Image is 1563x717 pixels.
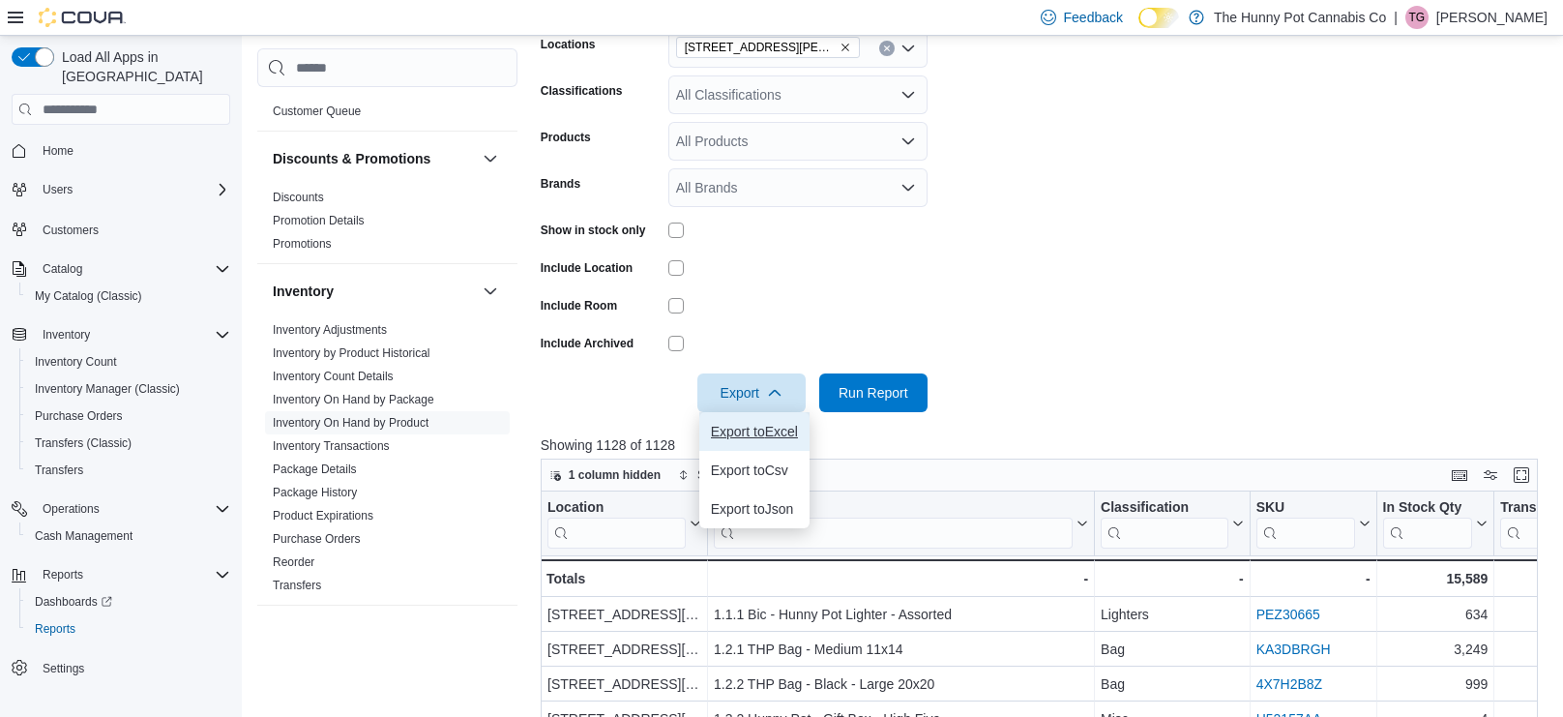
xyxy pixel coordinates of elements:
div: Product [714,499,1073,518]
button: Enter fullscreen [1510,463,1533,487]
span: My Catalog (Classic) [27,284,230,308]
button: 1 column hidden [542,463,668,487]
button: Export [697,373,806,412]
label: Locations [541,37,596,52]
button: Transfers [19,457,238,484]
a: Inventory Adjustments [273,323,387,337]
button: Operations [35,497,107,521]
button: Inventory [4,321,238,348]
p: Showing 1128 of 1128 [541,435,1548,455]
button: Inventory [479,280,502,303]
h3: Discounts & Promotions [273,149,430,168]
button: Export toJson [699,490,810,528]
a: Home [35,139,81,163]
a: Purchase Orders [27,404,131,428]
button: SKU [1255,499,1370,549]
span: Customers [35,217,230,241]
h3: Inventory [273,282,334,301]
a: Transfers [27,459,91,482]
span: Transfers [27,459,230,482]
div: 999 [1382,672,1488,696]
button: Product [714,499,1088,549]
a: 4X7H2B8Z [1255,676,1321,692]
a: Customer Queue [273,105,361,118]
span: Transfers (Classic) [27,432,230,455]
span: Sort fields [697,467,749,483]
span: Operations [35,497,230,521]
button: Customers [4,215,238,243]
div: Location [547,499,686,518]
span: Inventory Transactions [273,438,390,454]
div: Totals [546,567,701,590]
button: Users [35,178,80,201]
button: Reports [35,563,91,586]
button: Inventory [35,323,98,346]
span: Transfers [273,578,321,593]
label: Include Archived [541,336,634,351]
div: Customer [257,100,517,131]
div: 15,589 [1382,567,1488,590]
button: Discounts & Promotions [479,147,502,170]
h3: Loyalty [273,623,320,642]
a: My Catalog (Classic) [27,284,150,308]
a: Inventory by Product Historical [273,346,430,360]
span: 1 column hidden [569,467,661,483]
button: Inventory [273,282,475,301]
button: Remove 659 Upper James St from selection in this group [840,42,851,53]
button: Users [4,176,238,203]
div: - [1101,567,1244,590]
a: Inventory On Hand by Product [273,416,428,430]
span: 659 Upper James St [676,37,860,58]
span: Inventory On Hand by Product [273,415,428,431]
a: Inventory Count Details [273,370,394,383]
div: Tania Gonzalez [1405,6,1429,29]
label: Show in stock only [541,223,646,238]
button: Inventory Manager (Classic) [19,375,238,403]
a: Inventory Transactions [273,439,390,453]
button: Home [4,136,238,164]
span: Package Details [273,462,357,477]
div: - [714,567,1088,590]
a: PEZ30665 [1255,607,1319,622]
span: Inventory Count [27,350,230,373]
label: Include Location [541,260,633,276]
a: Package History [273,486,357,499]
div: [STREET_ADDRESS][PERSON_NAME] [547,638,701,661]
button: Export toCsv [699,451,810,490]
span: Home [35,138,230,163]
span: Inventory Count Details [273,369,394,384]
a: Dashboards [27,590,120,613]
input: Dark Mode [1138,8,1179,28]
a: Reports [27,617,83,641]
img: Cova [39,8,126,27]
span: Inventory Manager (Classic) [27,377,230,401]
span: Transfers (Classic) [35,435,132,451]
button: Open list of options [900,180,916,195]
a: Customers [35,219,106,242]
span: Cash Management [27,524,230,548]
button: Reports [19,615,238,642]
button: Loyalty [479,621,502,644]
a: Transfers (Classic) [27,432,139,455]
a: Promotions [273,237,332,251]
button: Keyboard shortcuts [1448,463,1471,487]
a: Package Details [273,463,357,476]
span: Customers [43,223,99,238]
span: Purchase Orders [27,404,230,428]
div: 1.2.1 THP Bag - Medium 11x14 [714,638,1088,661]
div: - [1255,567,1370,590]
label: Classifications [541,83,623,99]
span: Export [709,373,794,412]
button: Run Report [819,373,928,412]
div: 1.1.1 Bic - Hunny Pot Lighter - Assorted [714,603,1088,626]
a: Purchase Orders [273,532,361,546]
button: Export toExcel [699,412,810,451]
label: Brands [541,176,580,192]
a: Cash Management [27,524,140,548]
div: [STREET_ADDRESS][PERSON_NAME] [547,672,701,696]
span: Inventory Adjustments [273,322,387,338]
span: Inventory Count [35,354,117,370]
a: Discounts [273,191,324,204]
button: Open list of options [900,87,916,103]
div: Lighters [1101,603,1244,626]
